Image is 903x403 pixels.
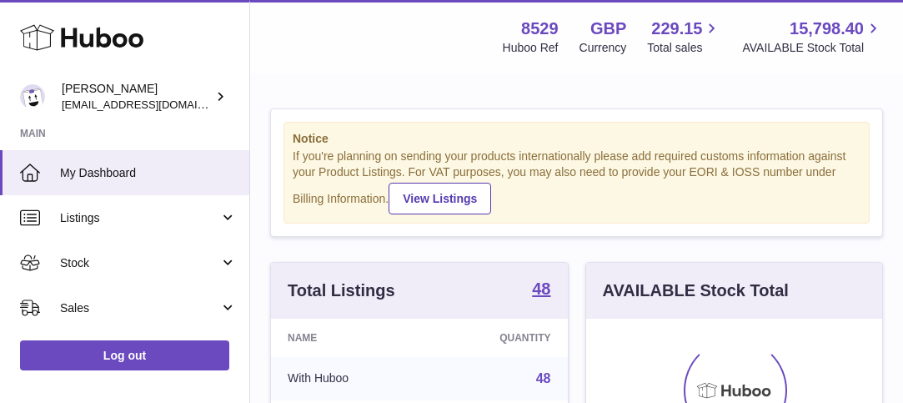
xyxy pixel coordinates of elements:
[647,18,721,56] a: 229.15 Total sales
[389,183,491,214] a: View Listings
[532,280,550,297] strong: 48
[503,40,559,56] div: Huboo Ref
[60,210,219,226] span: Listings
[590,18,626,40] strong: GBP
[579,40,627,56] div: Currency
[60,300,219,316] span: Sales
[647,40,721,56] span: Total sales
[20,340,229,370] a: Log out
[293,149,860,214] div: If you're planning on sending your products internationally please add required customs informati...
[651,18,702,40] span: 229.15
[532,280,550,300] a: 48
[521,18,559,40] strong: 8529
[293,131,860,147] strong: Notice
[271,319,455,357] th: Name
[62,98,245,111] span: [EMAIL_ADDRESS][DOMAIN_NAME]
[60,255,219,271] span: Stock
[62,81,212,113] div: [PERSON_NAME]
[60,165,237,181] span: My Dashboard
[20,84,45,109] img: internalAdmin-8529@internal.huboo.com
[742,40,883,56] span: AVAILABLE Stock Total
[288,280,395,302] h3: Total Listings
[271,357,455,400] td: With Huboo
[536,371,551,385] a: 48
[455,319,568,357] th: Quantity
[742,18,883,56] a: 15,798.40 AVAILABLE Stock Total
[790,18,864,40] span: 15,798.40
[603,280,789,302] h3: AVAILABLE Stock Total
